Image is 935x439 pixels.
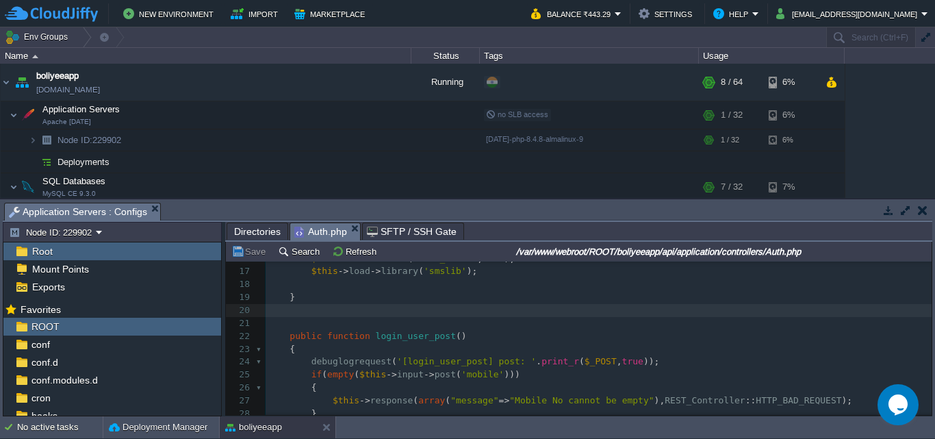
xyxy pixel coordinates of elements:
span: -> [338,266,349,276]
span: 'smslib' [424,266,467,276]
span: Root [29,245,55,258]
span: post [435,369,456,379]
button: Refresh [332,245,381,258]
span: print_r [541,356,579,366]
span: $this [311,266,338,276]
div: 7 / 32 [721,173,743,201]
span: "am" [483,253,504,264]
a: Mount Points [29,263,91,275]
div: 17 [226,265,253,278]
span: -> [386,369,397,379]
span: Application Servers [41,103,122,115]
span: Directories [234,223,281,240]
div: 1 / 32 [721,101,743,129]
span: true [622,356,643,366]
button: Settings [639,5,696,22]
span: no SLB access [486,110,548,118]
img: AMDAwAAAACH5BAEAAAAALAAAAAABAAEAAAICRAEAOw== [10,173,18,201]
span: -> [424,369,435,379]
div: 19 [226,291,253,304]
span: ( [322,369,327,379]
span: $this [359,369,386,379]
span: :: [745,395,756,405]
span: -> [359,395,370,405]
a: conf.modules.d [29,374,100,386]
span: Application Servers : Configs [9,203,147,221]
span: ( [579,356,585,366]
span: "message" [450,395,498,405]
div: 6% [769,129,813,151]
span: boliyeeapp [36,69,79,83]
img: AMDAwAAAACH5BAEAAAAALAAAAAABAAEAAAICRAEAOw== [18,173,38,201]
img: AMDAwAAAACH5BAEAAAAALAAAAAABAAEAAAICRAEAOw== [29,129,37,151]
div: 6% [769,64,813,101]
span: ( [418,266,424,276]
span: { [268,382,316,392]
span: response [370,395,413,405]
div: 24 [226,355,253,368]
span: $_POST [585,356,617,366]
div: 23 [226,343,253,356]
img: AMDAwAAAACH5BAEAAAAALAAAAAABAAEAAAICRAEAOw== [10,101,18,129]
div: Tags [481,48,698,64]
span: Favorites [18,303,63,316]
span: , [617,356,622,366]
a: Application ServersApache [DATE] [41,104,122,114]
button: Save [231,245,270,258]
button: Import [231,5,282,22]
span: Node ID: [57,135,92,145]
div: 21 [226,317,253,330]
div: No active tasks [17,416,103,438]
div: 20 [226,304,253,317]
span: model [381,253,407,264]
span: HTTP_BAD_REQUEST [756,395,841,405]
span: 'mobile' [461,369,504,379]
button: Deployment Manager [109,421,207,434]
button: New Environment [123,5,218,22]
div: 1 / 32 [721,129,739,151]
a: conf.d [29,356,60,368]
button: Node ID: 229902 [9,226,96,238]
span: public [290,331,322,341]
span: ( [445,395,450,405]
div: Status [412,48,479,64]
span: load [348,253,370,264]
span: $this [333,395,359,405]
span: conf [29,338,52,351]
span: '[login_user_post] post: ' [397,356,537,366]
span: library [381,266,418,276]
div: 8 / 64 [721,64,743,101]
span: function [327,331,370,341]
a: [DOMAIN_NAME] [36,83,100,97]
div: Running [411,64,480,101]
span: input [397,369,424,379]
span: ); [467,266,478,276]
span: )); [643,356,659,366]
a: Exports [29,281,67,293]
span: [DATE]-php-8.4.8-almalinux-9 [486,135,583,143]
span: SQL Databases [41,175,107,187]
span: array [418,395,445,405]
span: { [268,344,295,354]
img: AMDAwAAAACH5BAEAAAAALAAAAAABAAEAAAICRAEAOw== [37,151,56,173]
img: AMDAwAAAACH5BAEAAAAALAAAAAABAAEAAAICRAEAOw== [12,64,31,101]
span: REST_Controller [665,395,745,405]
span: -> [338,253,349,264]
span: } [268,408,316,418]
div: 26 [226,381,253,394]
a: SQL DatabasesMySQL CE 9.3.0 [41,176,107,186]
span: . [536,356,541,366]
span: Auth.php [294,223,347,240]
a: Node ID:229902 [56,134,123,146]
a: hooks [29,410,60,422]
img: AMDAwAAAACH5BAEAAAAALAAAAAABAAEAAAICRAEAOw== [1,64,12,101]
span: ( [392,356,397,366]
span: empty [327,369,354,379]
img: AMDAwAAAACH5BAEAAAAALAAAAAABAAEAAAICRAEAOw== [37,129,56,151]
div: 22 [226,330,253,343]
span: ); [504,253,515,264]
span: if [311,369,322,379]
span: => [499,395,510,405]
